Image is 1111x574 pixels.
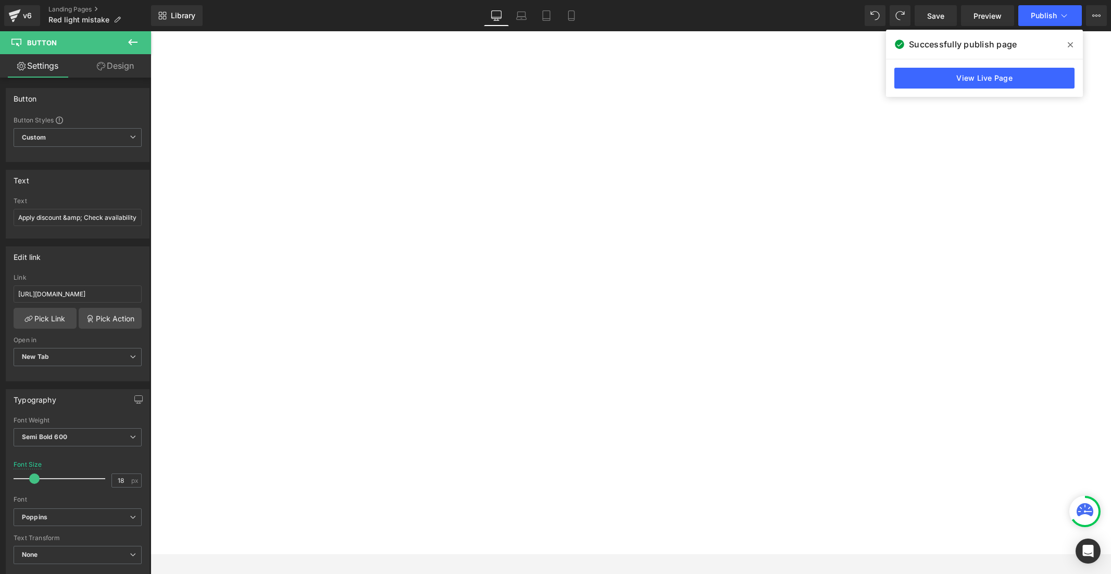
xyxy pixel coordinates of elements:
div: Text Transform [14,534,142,542]
a: Pick Link [14,308,77,329]
button: Undo [865,5,885,26]
b: New Tab [22,353,49,360]
div: Font [14,496,142,503]
button: Publish [1018,5,1082,26]
div: Button Styles [14,116,142,124]
b: Semi Bold 600 [22,433,67,441]
button: More [1086,5,1107,26]
a: Desktop [484,5,509,26]
b: Custom [22,133,46,142]
div: v6 [21,9,34,22]
div: Button [14,89,36,103]
a: Design [78,54,153,78]
span: px [131,477,140,484]
div: Typography [14,390,56,404]
div: Font Weight [14,417,142,424]
a: Pick Action [79,308,142,329]
div: Open in [14,336,142,344]
span: Save [927,10,944,21]
div: Link [14,274,142,281]
i: Poppins [22,513,47,522]
div: Edit link [14,247,41,261]
div: Text [14,170,29,185]
span: Publish [1031,11,1057,20]
button: Redo [890,5,910,26]
b: None [22,551,38,558]
input: https://your-shop.myshopify.com [14,285,142,303]
a: View Live Page [894,68,1075,89]
a: Landing Pages [48,5,151,14]
span: Preview [973,10,1002,21]
span: Red light mistake [48,16,109,24]
div: Text [14,197,142,205]
div: Open Intercom Messenger [1076,539,1101,564]
a: Tablet [534,5,559,26]
div: Font Size [14,461,42,468]
a: Laptop [509,5,534,26]
a: New Library [151,5,203,26]
span: Library [171,11,195,20]
span: Button [27,39,57,47]
a: v6 [4,5,40,26]
a: Mobile [559,5,584,26]
a: Preview [961,5,1014,26]
span: Successfully publish page [909,38,1017,51]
